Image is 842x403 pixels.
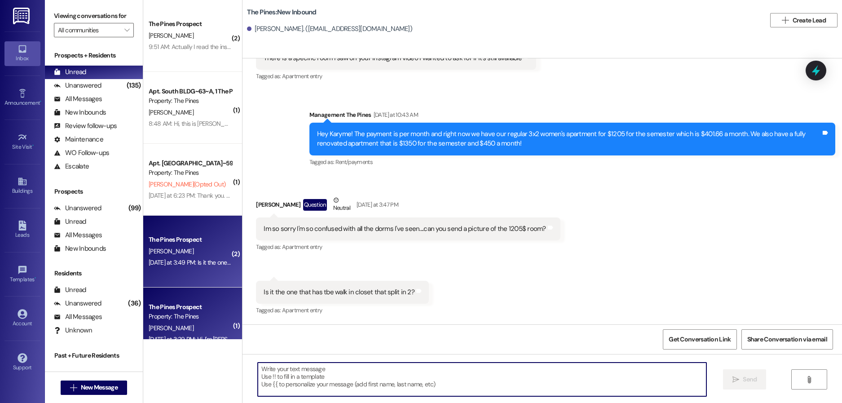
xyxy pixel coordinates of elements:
div: Tagged as: [256,304,429,317]
div: Property: The Pines [149,96,232,106]
div: (99) [126,201,143,215]
div: Maintenance [54,135,103,144]
div: Prospects + Residents [45,51,143,60]
div: 9:51 AM: Actually I read the insurance as $48 per month. If that's the cost for the semester I ca... [149,43,446,51]
div: The Pines Prospect [149,302,232,312]
span: [PERSON_NAME] [149,247,194,255]
span: Rent/payments [335,158,373,166]
div: [DATE] at 3:49 PM: Is it the one that has tbe walk in closet that split in 2? [149,258,334,266]
div: Apt. [GEOGRAPHIC_DATA]~59~B, 1 The Pines (Men's) South [149,159,232,168]
b: The Pines: New Inbound [247,8,316,17]
div: All Messages [54,230,102,240]
div: Question [303,199,327,210]
span: • [40,98,41,105]
div: Unanswered [54,81,101,90]
div: Tagged as: [256,240,560,253]
button: Create Lead [770,13,838,27]
button: Get Conversation Link [663,329,736,350]
div: Tagged as: [309,155,835,168]
div: Is it the one that has tbe walk in closet that split in 2? [264,288,414,297]
div: Past Residents [54,367,108,376]
i:  [806,376,812,383]
div: Unread [54,285,86,295]
span: [PERSON_NAME] [149,108,194,116]
img: ResiDesk Logo [13,8,31,24]
i:  [782,17,789,24]
i:  [732,376,739,383]
div: Unanswered [54,299,101,308]
div: [PERSON_NAME]. ([EMAIL_ADDRESS][DOMAIN_NAME]) [247,24,412,34]
div: Residents [45,269,143,278]
span: Send [743,375,757,384]
div: New Inbounds [54,244,106,253]
div: New Inbounds [54,108,106,117]
a: Site Visit • [4,130,40,154]
div: Unanswered [54,204,101,213]
span: Share Conversation via email [747,335,827,344]
div: [PERSON_NAME] [256,195,560,217]
div: [DATE] at 10:43 AM [371,110,418,120]
button: Share Conversation via email [741,329,833,350]
div: Property: The Pines [149,168,232,177]
span: [PERSON_NAME] (Opted Out) [149,180,225,188]
a: Support [4,350,40,375]
div: Im so sorry I'm so confused with all the dorms I've seen....can you send a picture of the 1205$ r... [264,224,546,234]
a: Buildings [4,174,40,198]
div: All Messages [54,94,102,104]
span: • [35,275,36,281]
div: Apt. South BLDG~63~A, 1 The Pines (Men's) South [149,87,232,96]
div: Property: The Pines [149,312,232,321]
div: WO Follow-ups [54,148,109,158]
div: [DATE] at 6:23 PM: Thank you. You will no longer receive texts from this thread. Please reply wit... [149,191,599,199]
a: Inbox [4,41,40,66]
div: The Pines Prospect [149,235,232,244]
div: Unknown [54,326,92,335]
div: 8:48 AM: Hi, this is [PERSON_NAME]. I'm trying to send in my own renters insurance, can I send it... [149,120,504,128]
span: Apartment entry [282,243,322,251]
div: Management The Pines [309,110,835,123]
span: Create Lead [793,16,826,25]
i:  [124,27,129,34]
button: Send [723,369,767,390]
input: All communities [58,23,119,37]
div: Tagged as: [256,70,536,83]
div: Past + Future Residents [45,351,143,360]
span: New Message [81,383,118,392]
span: Get Conversation Link [669,335,731,344]
div: The Pines Prospect [149,19,232,29]
div: Unread [54,217,86,226]
div: Unread [54,67,86,77]
i:  [70,384,77,391]
div: Hey Karyme! The payment is per month and right now we have our regular 3x2 women's apartment for ... [317,129,821,149]
div: Escalate [54,162,89,171]
div: [DATE] at 3:47 PM [354,200,398,209]
div: Review follow-ups [54,121,117,131]
span: Apartment entry [282,72,322,80]
a: Account [4,306,40,331]
div: Prospects [45,187,143,196]
label: Viewing conversations for [54,9,134,23]
a: Templates • [4,262,40,287]
div: (135) [124,79,143,93]
span: [PERSON_NAME] [149,324,194,332]
span: Apartment entry [282,306,322,314]
button: New Message [61,381,127,395]
div: There is a specific room i saw on your Instagram video I wanted to ask for if it's still available [264,53,522,63]
span: • [32,142,34,149]
div: Neutral [331,195,352,214]
div: (36) [126,297,143,310]
div: All Messages [54,312,102,322]
a: Leads [4,218,40,242]
span: [PERSON_NAME] [149,31,194,40]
